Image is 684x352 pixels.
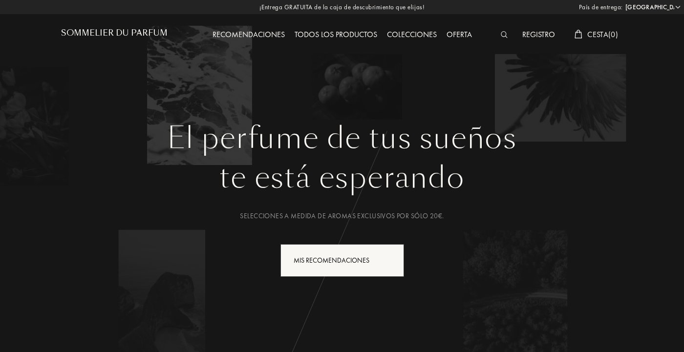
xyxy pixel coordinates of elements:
a: Recomendaciones [208,29,290,40]
div: Selecciones a medida de aromas exclusivos por sólo 20€. [68,211,616,221]
div: Recomendaciones [208,29,290,41]
a: Mis recomendacionesanimation [273,244,411,277]
div: Oferta [442,29,477,41]
div: Mis recomendaciones [280,244,404,277]
a: Oferta [442,29,477,40]
span: Cesta ( 0 ) [587,29,618,40]
a: Registro [517,29,560,40]
div: Registro [517,29,560,41]
h1: Sommelier du Parfum [61,28,168,38]
img: cart_white.svg [575,30,582,39]
span: País de entrega: [579,2,623,12]
h1: El perfume de tus sueños [68,121,616,156]
a: Colecciones [382,29,442,40]
div: Todos los productos [290,29,382,41]
div: Colecciones [382,29,442,41]
a: Todos los productos [290,29,382,40]
div: animation [380,250,400,269]
a: Sommelier du Parfum [61,28,168,41]
div: te está esperando [68,156,616,200]
img: search_icn_white.svg [501,31,508,38]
